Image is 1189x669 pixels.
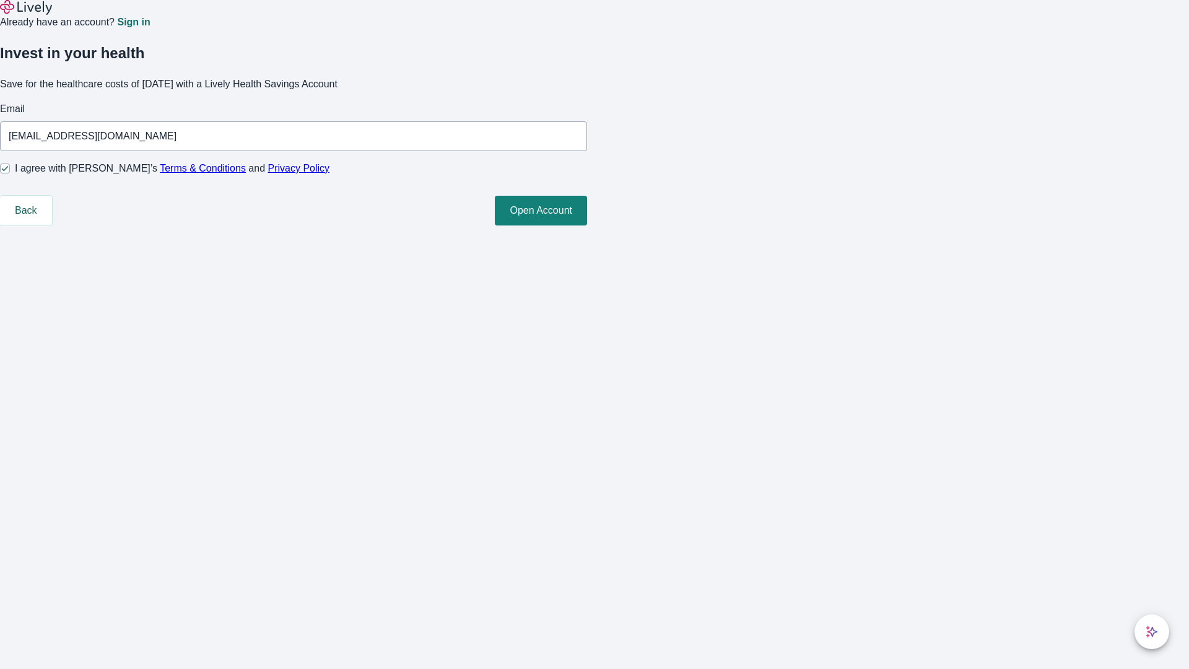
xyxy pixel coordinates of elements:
a: Terms & Conditions [160,163,246,173]
a: Sign in [117,17,150,27]
span: I agree with [PERSON_NAME]’s and [15,161,329,176]
a: Privacy Policy [268,163,330,173]
button: chat [1135,614,1169,649]
button: Open Account [495,196,587,225]
svg: Lively AI Assistant [1146,626,1158,638]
